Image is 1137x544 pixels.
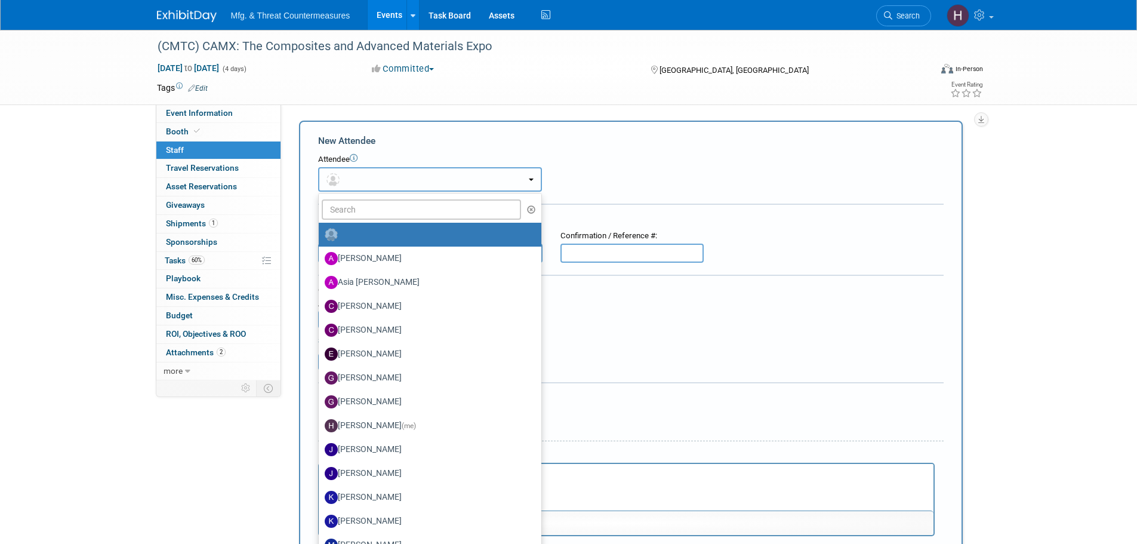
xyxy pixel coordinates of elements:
span: Attachments [166,348,226,357]
label: [PERSON_NAME] [325,321,529,340]
span: 60% [189,256,205,265]
a: Staff [156,142,281,159]
img: C.jpg [325,300,338,313]
input: Search [322,199,522,220]
img: H.jpg [325,419,338,432]
a: Asset Reservations [156,178,281,196]
div: Event Rating [950,82,982,88]
span: Shipments [166,219,218,228]
div: Registration / Ticket Info (optional) [318,213,944,225]
span: Playbook [166,273,201,283]
label: [PERSON_NAME] [325,488,529,507]
td: Tags [157,82,208,94]
a: Travel Reservations [156,159,281,177]
span: Sponsorships [166,237,217,247]
span: Asset Reservations [166,182,237,191]
label: [PERSON_NAME] [325,249,529,268]
span: to [183,63,194,73]
img: J.jpg [325,467,338,480]
span: (4 days) [221,65,246,73]
div: New Attendee [318,134,944,147]
div: Event Format [861,62,984,80]
div: Cost: [318,285,944,296]
span: Mfg. & Threat Countermeasures [231,11,350,20]
a: Tasks60% [156,252,281,270]
label: [PERSON_NAME] [325,440,529,459]
img: ExhibitDay [157,10,217,22]
a: Giveaways [156,196,281,214]
span: [DATE] [DATE] [157,63,220,73]
img: J.jpg [325,443,338,456]
span: Travel Reservations [166,163,239,173]
td: Personalize Event Tab Strip [236,380,257,396]
div: (CMTC) CAMX: The Composites and Advanced Materials Expo [153,36,913,57]
a: Attachments2 [156,344,281,362]
label: Asia [PERSON_NAME] [325,273,529,292]
span: more [164,366,183,376]
div: Confirmation / Reference #: [560,230,704,242]
img: E.jpg [325,348,338,361]
a: Playbook [156,270,281,288]
img: K.jpg [325,515,338,528]
a: Booth [156,123,281,141]
img: Hillary Hawkins [947,4,969,27]
span: Search [892,11,920,20]
span: Giveaways [166,200,205,210]
img: A.jpg [325,276,338,289]
span: Budget [166,311,193,320]
button: Committed [368,63,439,75]
img: G.jpg [325,371,338,385]
img: G.jpg [325,395,338,408]
a: Event Information [156,105,281,122]
label: [PERSON_NAME] [325,416,529,435]
img: Format-Inperson.png [941,64,953,73]
span: [GEOGRAPHIC_DATA], [GEOGRAPHIC_DATA] [660,66,809,75]
span: Booth [166,127,202,136]
span: Tasks [165,256,205,265]
div: Attendee [318,154,944,165]
label: [PERSON_NAME] [325,297,529,316]
iframe: Rich Text Area [319,464,933,511]
img: K.jpg [325,491,338,504]
span: ROI, Objectives & ROO [166,329,246,339]
span: 1 [209,219,218,228]
div: Notes [318,450,935,461]
label: [PERSON_NAME] [325,512,529,531]
i: Booth reservation complete [194,128,200,134]
label: [PERSON_NAME] [325,345,529,364]
span: Misc. Expenses & Credits [166,292,259,302]
img: C.jpg [325,324,338,337]
a: more [156,362,281,380]
label: [PERSON_NAME] [325,464,529,483]
span: (me) [402,422,416,430]
div: In-Person [955,64,983,73]
a: ROI, Objectives & ROO [156,325,281,343]
span: Staff [166,145,184,155]
img: Unassigned-User-Icon.png [325,228,338,241]
span: Event Information [166,108,233,118]
a: Misc. Expenses & Credits [156,288,281,306]
img: A.jpg [325,252,338,265]
a: Edit [188,84,208,93]
a: Search [876,5,931,26]
label: [PERSON_NAME] [325,392,529,411]
div: Misc. Attachments & Notes [318,391,944,403]
label: [PERSON_NAME] [325,368,529,388]
td: Toggle Event Tabs [256,380,281,396]
a: Budget [156,307,281,325]
a: Shipments1 [156,215,281,233]
span: 2 [217,348,226,356]
a: Sponsorships [156,233,281,251]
